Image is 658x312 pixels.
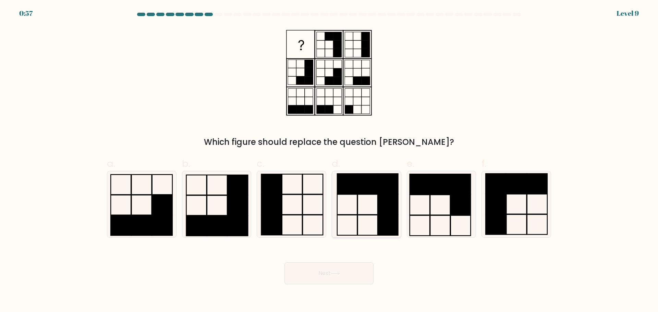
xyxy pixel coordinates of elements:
span: d. [332,157,340,170]
span: e. [407,157,414,170]
div: 0:57 [19,8,33,18]
button: Next [284,262,374,284]
div: Which figure should replace the question [PERSON_NAME]? [111,136,547,148]
span: f. [482,157,486,170]
div: Level 9 [617,8,639,18]
span: a. [107,157,115,170]
span: c. [257,157,264,170]
span: b. [182,157,190,170]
